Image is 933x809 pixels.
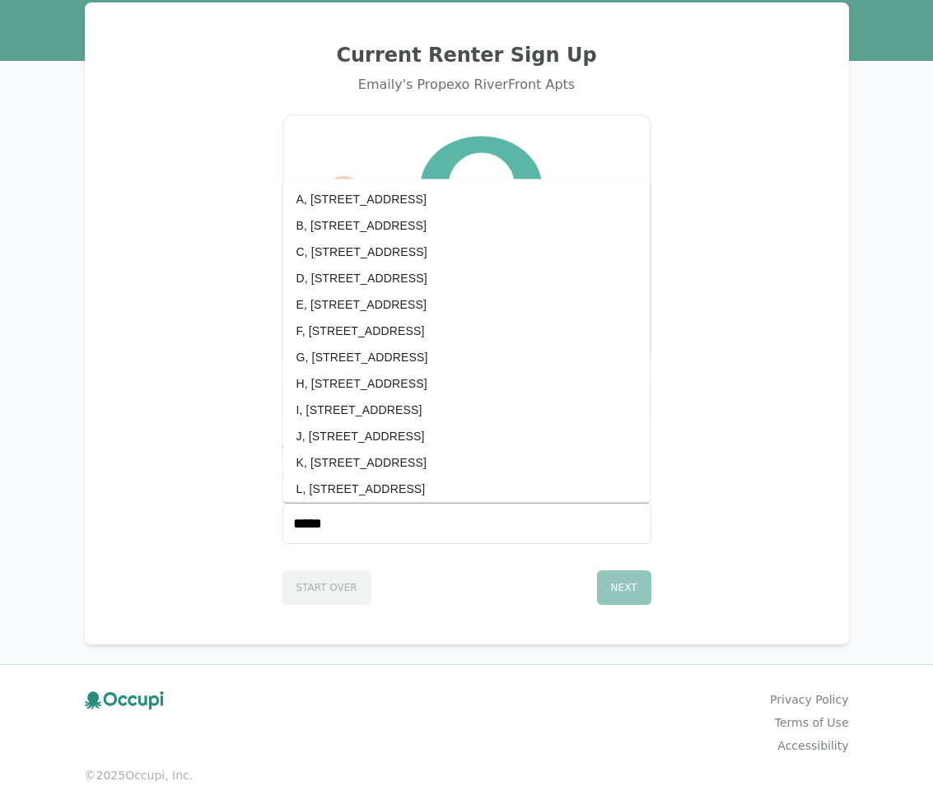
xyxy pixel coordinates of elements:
[283,422,651,449] li: J, [STREET_ADDRESS]
[283,475,651,501] li: L, [STREET_ADDRESS]
[85,767,849,783] small: © 2025 Occupi, Inc.
[770,691,848,708] a: Privacy Policy
[775,714,849,731] a: Terms of Use
[304,136,630,341] img: Company Logo
[283,264,651,291] li: D, [STREET_ADDRESS]
[282,467,651,483] p: Enter the address listed on your lease.
[282,440,651,463] h4: What is your rental address?
[777,737,848,754] a: Accessibility
[283,291,651,317] li: E, [STREET_ADDRESS]
[105,75,829,95] div: Emaily's Propexo RiverFront Apts
[283,396,651,422] li: I, [STREET_ADDRESS]
[283,504,651,543] input: Start typing...
[283,185,651,212] li: A, [STREET_ADDRESS]
[283,501,651,528] li: M, [STREET_ADDRESS]
[105,42,829,68] h2: Current Renter Sign Up
[283,343,651,370] li: G, [STREET_ADDRESS]
[283,317,651,343] li: F, [STREET_ADDRESS]
[283,370,651,396] li: H, [STREET_ADDRESS]
[283,449,651,475] li: K, [STREET_ADDRESS]
[283,212,651,238] li: B, [STREET_ADDRESS]
[283,238,651,264] li: C, [STREET_ADDRESS]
